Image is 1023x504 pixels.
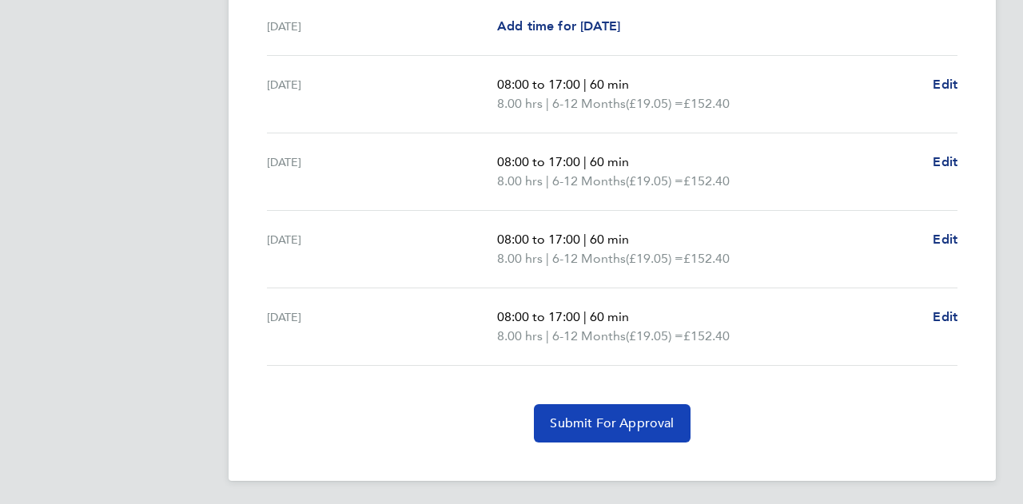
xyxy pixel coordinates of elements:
span: 8.00 hrs [497,251,543,266]
span: 8.00 hrs [497,96,543,111]
span: 6-12 Months [552,94,626,113]
span: (£19.05) = [626,173,683,189]
span: | [583,232,587,247]
span: 60 min [590,309,629,324]
div: [DATE] [267,153,497,191]
span: 8.00 hrs [497,173,543,189]
span: | [583,309,587,324]
span: £152.40 [683,328,730,343]
span: Edit [933,77,957,92]
span: Add time for [DATE] [497,18,620,34]
span: 8.00 hrs [497,328,543,343]
span: 08:00 to 17:00 [497,309,580,324]
span: 08:00 to 17:00 [497,77,580,92]
div: [DATE] [267,75,497,113]
span: Submit For Approval [550,415,674,431]
span: 60 min [590,154,629,169]
a: Edit [933,153,957,172]
span: £152.40 [683,96,730,111]
span: (£19.05) = [626,251,683,266]
span: Edit [933,309,957,324]
span: 6-12 Months [552,249,626,268]
div: [DATE] [267,308,497,346]
a: Edit [933,75,957,94]
span: 60 min [590,232,629,247]
span: | [583,77,587,92]
span: 08:00 to 17:00 [497,154,580,169]
a: Edit [933,230,957,249]
span: £152.40 [683,173,730,189]
a: Add time for [DATE] [497,17,620,36]
span: | [583,154,587,169]
span: | [546,96,549,111]
span: 60 min [590,77,629,92]
div: [DATE] [267,17,497,36]
span: Edit [933,232,957,247]
span: 6-12 Months [552,327,626,346]
span: Edit [933,154,957,169]
span: | [546,173,549,189]
span: 6-12 Months [552,172,626,191]
a: Edit [933,308,957,327]
span: £152.40 [683,251,730,266]
span: | [546,251,549,266]
span: 08:00 to 17:00 [497,232,580,247]
span: (£19.05) = [626,328,683,343]
span: (£19.05) = [626,96,683,111]
div: [DATE] [267,230,497,268]
span: | [546,328,549,343]
button: Submit For Approval [534,404,690,442]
